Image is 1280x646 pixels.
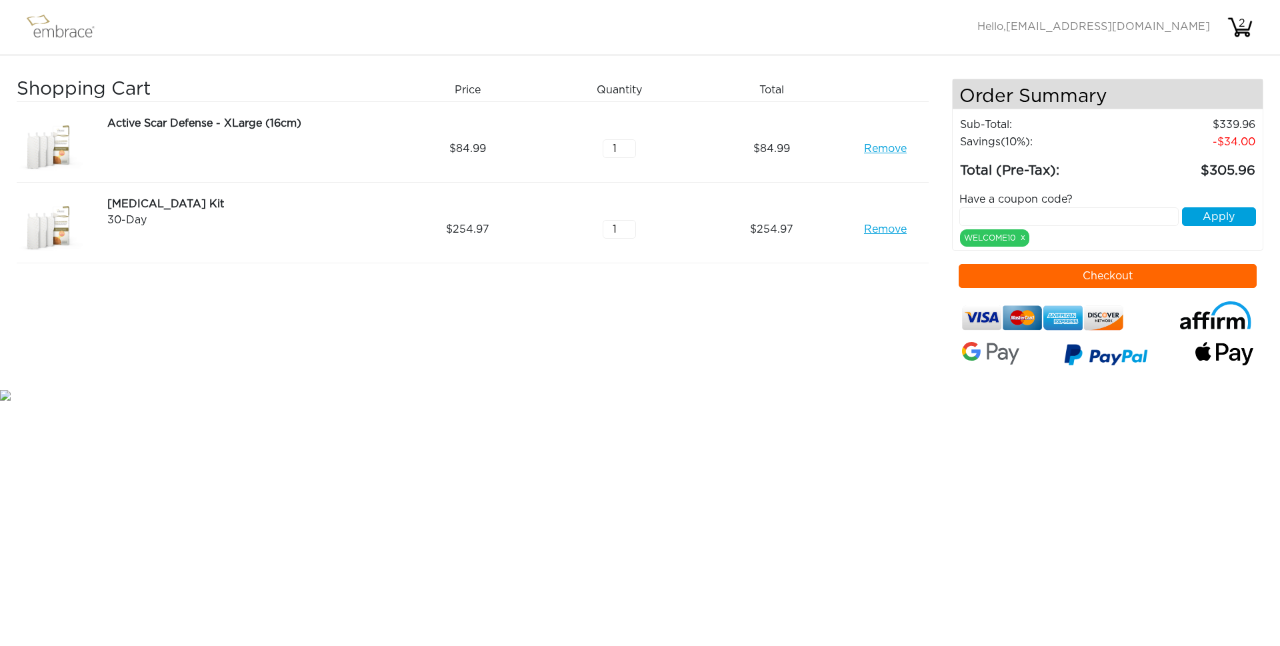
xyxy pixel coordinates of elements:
div: Total [701,79,853,101]
span: Quantity [597,82,642,98]
img: fullApplePay.png [1195,342,1253,366]
a: Remove [864,221,907,237]
h3: Shopping Cart [17,79,387,101]
a: Remove [864,141,907,157]
td: 305.96 [1123,151,1256,181]
div: [MEDICAL_DATA] Kit [107,196,387,212]
img: paypal-v3.png [1064,339,1148,374]
div: WELCOME10 [960,229,1029,247]
img: a09f5d18-8da6-11e7-9c79-02e45ca4b85b.jpeg [17,115,83,182]
span: Hello, [977,21,1210,32]
div: Price [397,79,549,101]
div: Active Scar Defense - XLarge (16cm) [107,115,387,131]
a: 2 [1227,21,1253,32]
td: 339.96 [1123,116,1256,133]
div: 30-Day [107,212,387,228]
td: Total (Pre-Tax): [959,151,1123,181]
img: Google-Pay-Logo.svg [962,342,1020,365]
img: affirm-logo.svg [1178,301,1253,330]
img: logo.png [23,11,110,44]
h4: Order Summary [953,79,1263,109]
img: cart [1227,14,1253,41]
span: 254.97 [446,221,489,237]
td: 34.00 [1123,133,1256,151]
span: [EMAIL_ADDRESS][DOMAIN_NAME] [1006,21,1210,32]
span: 84.99 [753,141,790,157]
span: 254.97 [750,221,793,237]
div: 2 [1229,15,1255,31]
button: Checkout [959,264,1257,288]
img: beb8096c-8da6-11e7-b488-02e45ca4b85b.jpeg [17,196,83,263]
div: Have a coupon code? [949,191,1267,207]
span: (10%) [1001,137,1030,147]
img: credit-cards.png [962,301,1124,335]
span: 84.99 [449,141,486,157]
td: Savings : [959,133,1123,151]
td: Sub-Total: [959,116,1123,133]
button: Apply [1182,207,1256,226]
a: x [1021,231,1025,243]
